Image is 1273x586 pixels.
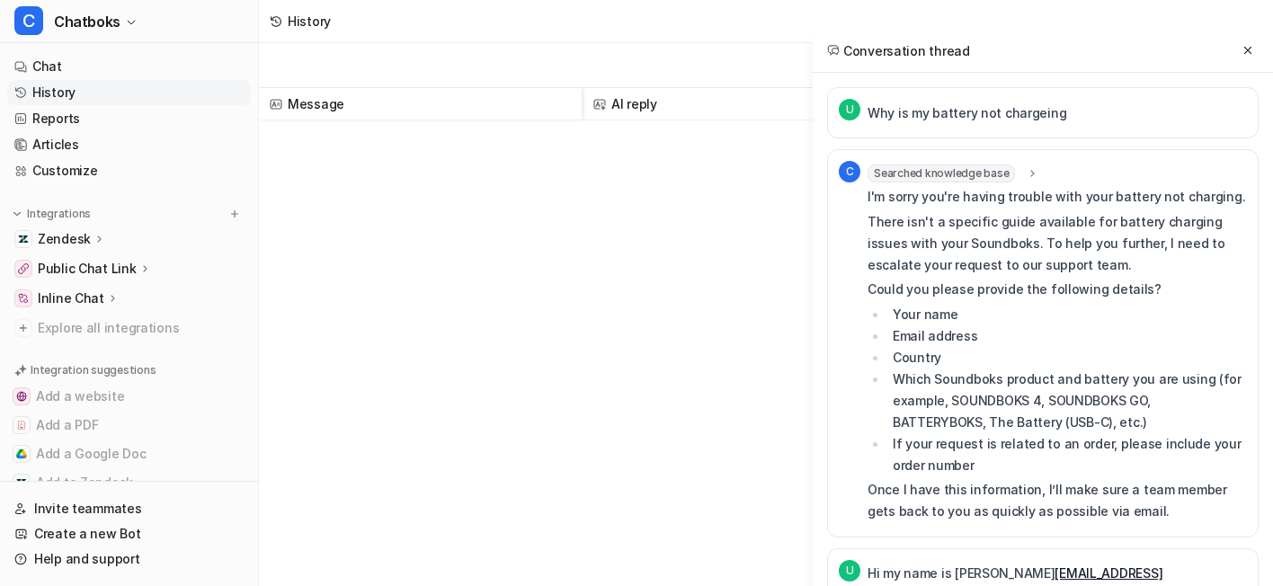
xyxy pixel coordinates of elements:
a: Help and support [7,546,251,572]
div: History [288,12,331,31]
a: Customize [7,158,251,183]
button: Add a Google DocAdd a Google Doc [7,439,251,468]
button: Add a websiteAdd a website [7,382,251,411]
a: Chat [7,54,251,79]
a: Articles [7,132,251,157]
span: Searched knowledge base [868,164,1015,182]
span: C [14,6,43,35]
img: Add a website [16,391,27,402]
img: Add to Zendesk [16,477,27,488]
img: Public Chat Link [18,263,29,274]
img: menu_add.svg [228,208,241,220]
li: If your request is related to an order, please include your order number [887,433,1247,476]
img: Inline Chat [18,293,29,304]
span: Message [266,88,574,120]
p: Public Chat Link [38,260,137,278]
img: expand menu [11,208,23,220]
img: Zendesk [18,234,29,244]
span: U [839,560,860,582]
p: There isn't a specific guide available for battery charging issues with your Soundboks. To help y... [868,211,1247,276]
li: Your name [887,304,1247,325]
p: Could you please provide the following details? [868,279,1247,300]
li: Country [887,347,1247,368]
span: Explore all integrations [38,314,244,342]
p: Why is my battery not chargeing [868,102,1066,124]
p: Integrations [27,207,91,221]
img: explore all integrations [14,319,32,337]
p: Inline Chat [38,289,104,307]
h2: Conversation thread [827,41,970,60]
span: U [839,99,860,120]
button: Integrations [7,205,96,223]
p: Once I have this information, I’ll make sure a team member gets back to you as quickly as possibl... [868,479,1247,522]
a: History [7,80,251,105]
p: I'm sorry you're having trouble with your battery not charging. [868,186,1247,208]
li: Email address [887,325,1247,347]
a: Explore all integrations [7,315,251,341]
button: Add a PDFAdd a PDF [7,411,251,439]
img: Add a PDF [16,420,27,431]
span: Chatboks [54,9,120,34]
a: Invite teammates [7,496,251,521]
img: Add a Google Doc [16,448,27,459]
p: Integration suggestions [31,362,156,378]
p: Zendesk [38,230,91,248]
li: Which Soundboks product and battery you are using (for example, SOUNDBOKS 4, SOUNDBOKS GO, BATTER... [887,368,1247,433]
span: AI reply [590,88,948,120]
button: Add to ZendeskAdd to Zendesk [7,468,251,497]
a: Create a new Bot [7,521,251,546]
span: C [839,161,860,182]
a: Reports [7,106,251,131]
